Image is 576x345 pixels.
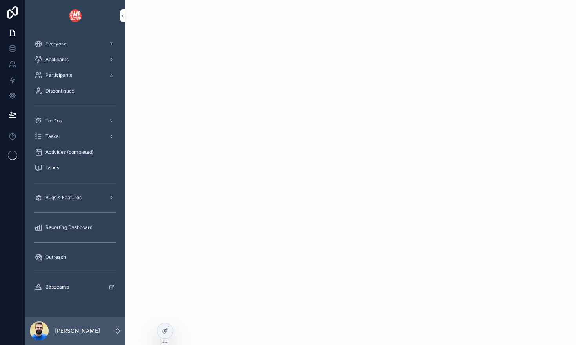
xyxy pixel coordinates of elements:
[25,31,125,304] div: scrollable content
[30,191,121,205] a: Bugs & Features
[30,220,121,234] a: Reporting Dashboard
[45,194,82,201] span: Bugs & Features
[45,118,62,124] span: To-Dos
[45,149,94,155] span: Activities (completed)
[69,9,82,22] img: App logo
[30,53,121,67] a: Applicants
[30,114,121,128] a: To-Dos
[55,327,100,335] p: [PERSON_NAME]
[45,56,69,63] span: Applicants
[30,161,121,175] a: Issues
[45,254,66,260] span: Outreach
[45,88,74,94] span: Discontinued
[30,280,121,294] a: Basecamp
[45,72,72,78] span: Participants
[45,41,67,47] span: Everyone
[30,129,121,143] a: Tasks
[30,250,121,264] a: Outreach
[30,68,121,82] a: Participants
[45,224,92,231] span: Reporting Dashboard
[30,145,121,159] a: Activities (completed)
[45,133,58,140] span: Tasks
[45,165,59,171] span: Issues
[30,84,121,98] a: Discontinued
[45,284,69,290] span: Basecamp
[30,37,121,51] a: Everyone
